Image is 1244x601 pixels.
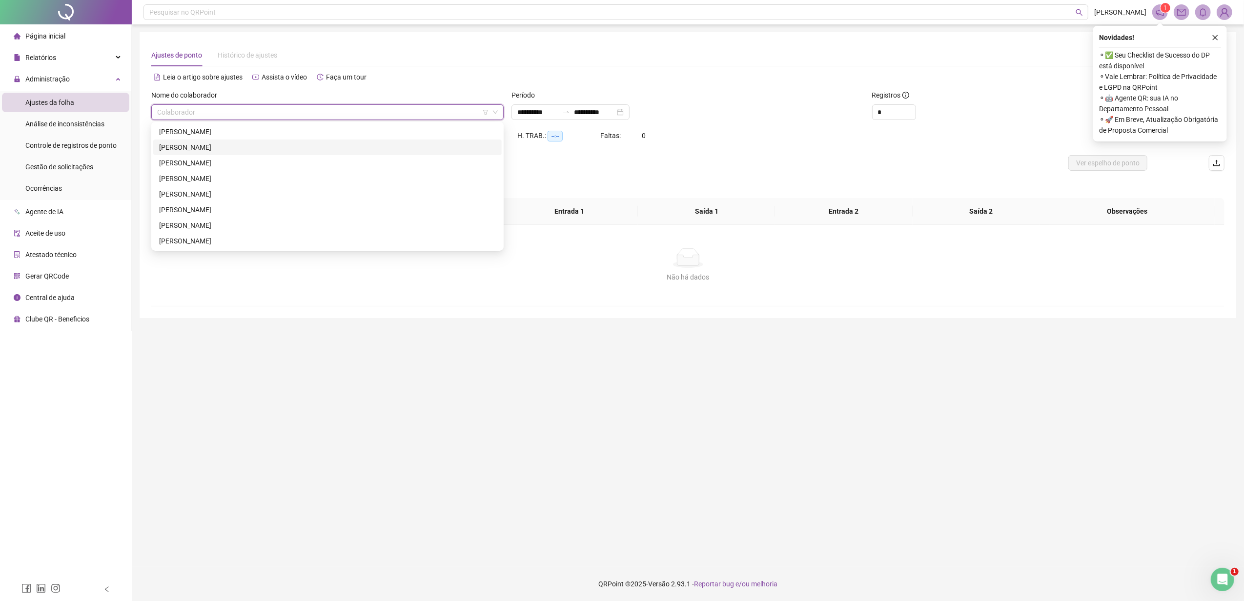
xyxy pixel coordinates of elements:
[252,74,259,80] span: youtube
[14,33,20,40] span: home
[103,586,110,593] span: left
[326,73,367,81] span: Faça um tour
[51,583,61,593] span: instagram
[14,273,20,280] span: qrcode
[159,126,496,137] div: [PERSON_NAME]
[25,141,117,149] span: Controle de registros de ponto
[14,294,20,301] span: info-circle
[25,315,89,323] span: Clube QR - Beneficios
[1094,7,1146,18] span: [PERSON_NAME]
[153,218,502,233] div: MARCOS ANDRE DOS SANTOS
[21,583,31,593] span: facebook
[1217,5,1232,20] img: 85973
[638,198,775,225] th: Saída 1
[1048,206,1207,217] span: Observações
[517,130,600,141] div: H. TRAB.:
[153,233,502,249] div: RAFITON ALVES SANTOS
[25,294,75,301] span: Central de ajuda
[642,132,646,140] span: 0
[501,198,638,225] th: Entrada 1
[492,109,498,115] span: down
[151,51,202,59] span: Ajustes de ponto
[153,171,502,186] div: FLAVIO JOSE DOS SANTOS
[25,184,62,192] span: Ocorrências
[872,90,909,100] span: Registros
[1099,71,1221,93] span: ⚬ Vale Lembrar: Política de Privacidade e LGPD na QRPoint
[14,76,20,82] span: lock
[1099,93,1221,114] span: ⚬ 🤖 Agente QR: sua IA no Departamento Pessoal
[1212,34,1219,41] span: close
[159,204,496,215] div: [PERSON_NAME]
[1068,155,1147,171] button: Ver espelho de ponto
[163,73,243,81] span: Leia o artigo sobre ajustes
[153,140,502,155] div: ENOS PEREIRA DA SILVA
[1231,568,1239,576] span: 1
[153,186,502,202] div: GILSON DOS SANTOS OLIVEIRA
[1099,114,1221,136] span: ⚬ 🚀 Em Breve, Atualização Obrigatória de Proposta Comercial
[511,90,541,100] label: Período
[25,163,93,171] span: Gestão de solicitações
[159,173,496,184] div: [PERSON_NAME]
[25,32,65,40] span: Página inicial
[317,74,324,80] span: history
[14,251,20,258] span: solution
[1040,198,1215,225] th: Observações
[1076,9,1083,16] span: search
[694,580,777,588] span: Reportar bug e/ou melhoria
[1156,8,1164,17] span: notification
[1211,568,1234,591] iframe: Intercom live chat
[1213,159,1221,167] span: upload
[25,54,56,61] span: Relatórios
[153,124,502,140] div: DIEGO CAIRO SOUSA SILVA
[548,131,563,141] span: --:--
[159,220,496,231] div: [PERSON_NAME]
[159,142,496,153] div: [PERSON_NAME]
[159,189,496,200] div: [PERSON_NAME]
[25,120,104,128] span: Análise de inconsistências
[1199,8,1207,17] span: bell
[1099,50,1221,71] span: ⚬ ✅ Seu Checklist de Sucesso do DP está disponível
[913,198,1050,225] th: Saída 2
[25,75,70,83] span: Administração
[262,73,307,81] span: Assista o vídeo
[25,272,69,280] span: Gerar QRCode
[14,230,20,237] span: audit
[562,108,570,116] span: swap-right
[14,316,20,322] span: gift
[1099,32,1134,43] span: Novidades !
[600,132,622,140] span: Faltas:
[132,567,1244,601] footer: QRPoint © 2025 - 2.93.1 -
[153,155,502,171] div: FERNANDO PAZ DA SILVA
[648,580,670,588] span: Versão
[159,236,496,246] div: [PERSON_NAME]
[1161,3,1170,13] sup: 1
[562,108,570,116] span: to
[25,229,65,237] span: Aceite de uso
[153,202,502,218] div: JOAO VICTOR ALVES DE JESUS
[25,251,77,259] span: Atestado técnico
[25,99,74,106] span: Ajustes da folha
[1164,4,1167,11] span: 1
[163,272,1213,282] div: Não há dados
[1177,8,1186,17] span: mail
[14,54,20,61] span: file
[36,583,46,593] span: linkedin
[902,92,909,99] span: info-circle
[151,90,224,100] label: Nome do colaborador
[159,158,496,168] div: [PERSON_NAME]
[218,51,277,59] span: Histórico de ajustes
[154,74,161,80] span: file-text
[775,198,912,225] th: Entrada 2
[25,208,63,216] span: Agente de IA
[483,109,489,115] span: filter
